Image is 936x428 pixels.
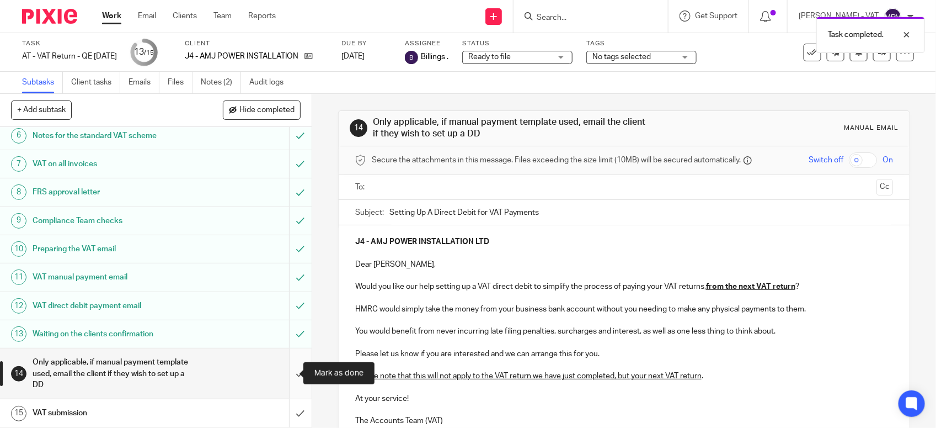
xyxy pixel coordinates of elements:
[405,51,418,64] img: svg%3E
[350,119,367,137] div: 14
[22,39,117,48] label: Task
[341,52,365,60] span: [DATE]
[33,128,196,144] h1: Notes for the standard VAT scheme
[223,101,301,119] button: Hide completed
[22,72,63,93] a: Subtasks
[11,241,26,257] div: 10
[11,156,26,172] div: 7
[373,117,648,140] h1: Only applicable, if manual payment template used, email the client if they wish to set up a DD
[592,53,651,61] span: No tags selected
[11,270,26,285] div: 11
[168,72,192,93] a: Files
[33,298,196,314] h1: VAT direct debit payment email
[33,241,196,257] h1: Preparing the VAT email
[355,207,384,218] label: Subject:
[33,354,196,393] h1: Only applicable, if manual payment template used, email the client if they wish to set up a DD
[185,39,328,48] label: Client
[809,155,843,166] span: Switch off
[355,182,367,193] label: To:
[249,72,292,93] a: Audit logs
[71,72,120,93] a: Client tasks
[355,415,893,426] p: The Accounts Team (VAT)
[355,326,893,337] p: You would benefit from never incurring late filing penalties, surcharges and interest, as well as...
[201,72,241,93] a: Notes (2)
[33,269,196,286] h1: VAT manual payment email
[33,213,196,229] h1: Compliance Team checks
[33,326,196,342] h1: Waiting on the clients confirmation
[22,51,117,62] div: AT - VAT Return - QE [DATE]
[173,10,197,22] a: Clients
[33,156,196,172] h1: VAT on all invoices
[11,366,26,382] div: 14
[11,128,26,144] div: 6
[185,51,299,62] p: J4 - AMJ POWER INSTALLATION LTD
[876,179,893,195] button: Cc
[11,213,26,229] div: 9
[355,259,893,270] p: Dear [PERSON_NAME],
[102,10,121,22] a: Work
[421,51,448,62] span: Billings .
[134,46,154,59] div: 13
[213,10,232,22] a: Team
[11,326,26,342] div: 13
[355,372,702,380] u: Please note that this will not apply to the VAT return we have just completed, but your next VAT ...
[22,51,117,62] div: AT - VAT Return - QE 31-07-2025
[462,39,573,48] label: Status
[884,8,902,25] img: svg%3E
[11,298,26,314] div: 12
[828,29,884,40] p: Task completed.
[882,155,893,166] span: On
[11,101,72,119] button: + Add subtask
[11,406,26,421] div: 15
[355,281,893,292] p: Would you like our help setting up a VAT direct debit to simplify the process of paying your VAT ...
[239,106,295,115] span: Hide completed
[844,124,898,133] div: Manual email
[355,304,893,315] p: HMRC would simply take the money from your business bank account without you needing to make any ...
[11,184,26,200] div: 8
[372,155,741,166] span: Secure the attachments in this message. Files exceeding the size limit (10MB) will be secured aut...
[22,9,77,24] img: Pixie
[248,10,276,22] a: Reports
[129,72,159,93] a: Emails
[355,393,893,404] p: At your service!
[341,39,391,48] label: Due by
[144,50,154,56] small: /15
[706,283,795,290] u: from the next VAT return
[355,348,893,360] p: Please let us know if you are interested and we can arrange this for you.
[405,39,448,48] label: Assignee
[33,184,196,200] h1: FRS approval letter
[138,10,156,22] a: Email
[33,405,196,421] h1: VAT submission
[355,238,489,246] strong: J4 - AMJ POWER INSTALLATION LTD
[355,371,893,382] p: .
[468,53,511,61] span: Ready to file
